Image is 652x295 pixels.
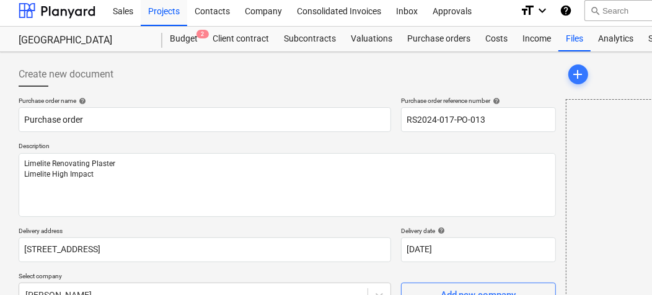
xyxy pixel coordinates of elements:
a: Valuations [343,27,400,51]
a: Client contract [205,27,276,51]
input: Delivery date not specified [401,237,556,262]
div: Purchase order reference number [401,97,556,105]
div: Budget [162,27,205,51]
span: add [571,67,586,82]
span: help [491,97,501,105]
a: Analytics [591,27,641,51]
a: Subcontracts [276,27,343,51]
p: Description [19,142,556,152]
i: format_size [520,3,535,18]
p: Delivery address [19,227,391,237]
span: 2 [196,30,209,38]
a: Purchase orders [400,27,478,51]
div: Purchase order name [19,97,391,105]
div: Delivery date [401,227,556,235]
i: keyboard_arrow_down [535,3,550,18]
a: Budget2 [162,27,205,51]
a: Income [515,27,558,51]
a: Files [558,27,591,51]
p: Select company [19,272,391,283]
div: [GEOGRAPHIC_DATA] [19,34,148,47]
i: Knowledge base [560,3,572,18]
input: Delivery address [19,237,391,262]
a: Costs [478,27,515,51]
span: search [590,6,600,15]
input: Document name [19,107,391,132]
textarea: Limelite Renovating Plaster Limelite High Impact [19,153,556,217]
span: help [76,97,86,105]
span: help [435,227,445,234]
input: Reference number [401,107,556,132]
iframe: Chat Widget [590,236,652,295]
span: Create new document [19,67,113,82]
